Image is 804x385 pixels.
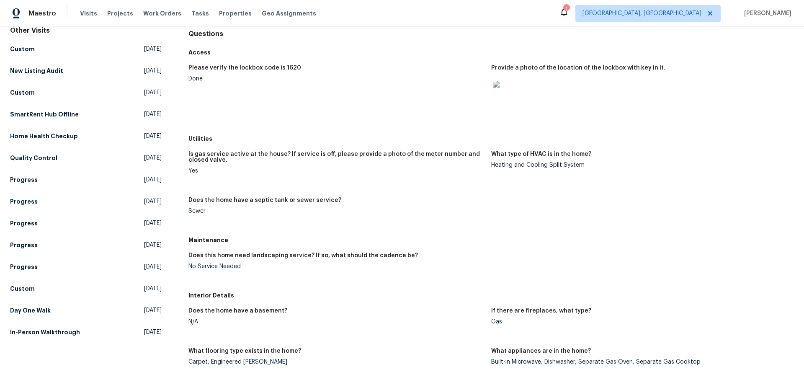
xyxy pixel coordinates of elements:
span: [PERSON_NAME] [741,9,791,18]
span: Work Orders [143,9,181,18]
a: Day One Walk[DATE] [10,303,162,318]
h5: Progress [10,176,38,184]
span: [DATE] [144,45,162,53]
div: Gas [491,319,787,325]
h5: Home Health Checkup [10,132,78,140]
span: [DATE] [144,154,162,162]
div: Yes [188,168,484,174]
h5: Progress [10,263,38,271]
h5: Interior Details [188,291,794,300]
h5: Does the home have a septic tank or sewer service? [188,197,341,203]
a: Custom[DATE] [10,281,162,296]
span: [DATE] [144,241,162,249]
a: Progress[DATE] [10,172,162,187]
span: [GEOGRAPHIC_DATA], [GEOGRAPHIC_DATA] [582,9,701,18]
div: Done [188,76,484,82]
div: Heating and Cooling Split System [491,162,787,168]
a: New Listing Audit[DATE] [10,63,162,78]
a: Progress[DATE] [10,259,162,274]
a: Progress[DATE] [10,238,162,253]
h5: Does this home need landscaping service? If so, what should the cadence be? [188,253,418,258]
h5: Maintenance [188,236,794,244]
h5: Progress [10,241,38,249]
h5: Day One Walk [10,306,51,315]
h5: Is gas service active at the house? If service is off, please provide a photo of the meter number... [188,151,484,163]
div: Other Visits [10,26,162,35]
a: SmartRent Hub Offline[DATE] [10,107,162,122]
h5: If there are fireplaces, what type? [491,308,591,314]
span: [DATE] [144,176,162,184]
h5: Utilities [188,134,794,143]
a: Custom[DATE] [10,85,162,100]
span: [DATE] [144,88,162,97]
div: Sewer [188,208,484,214]
span: [DATE] [144,219,162,227]
h5: Does the home have a basement? [188,308,287,314]
span: [DATE] [144,306,162,315]
h5: Custom [10,88,35,97]
div: Built-in Microwave, Dishwasher, Separate Gas Oven, Separate Gas Cooktop [491,359,787,365]
h4: Questions [188,30,794,38]
a: In-Person Walkthrough[DATE] [10,325,162,340]
a: Progress[DATE] [10,216,162,231]
h5: New Listing Audit [10,67,63,75]
h5: Quality Control [10,154,57,162]
h5: SmartRent Hub Offline [10,110,79,119]
span: [DATE] [144,132,162,140]
span: Maestro [28,9,56,18]
span: [DATE] [144,328,162,336]
div: Carpet, Engineered [PERSON_NAME] [188,359,484,365]
a: Quality Control[DATE] [10,150,162,165]
h5: Custom [10,284,35,293]
a: Progress[DATE] [10,194,162,209]
div: No Service Needed [188,264,484,269]
h5: Progress [10,197,38,206]
div: N/A [188,319,484,325]
span: [DATE] [144,284,162,293]
span: Geo Assignments [262,9,316,18]
h5: In-Person Walkthrough [10,328,80,336]
h5: Progress [10,219,38,227]
span: Visits [80,9,97,18]
h5: What appliances are in the home? [491,348,591,354]
h5: Please verify the lockbox code is 1620 [188,65,301,71]
a: Custom[DATE] [10,41,162,57]
span: Tasks [191,10,209,16]
h5: What type of HVAC is in the home? [491,151,591,157]
h5: What flooring type exists in the home? [188,348,301,354]
span: Projects [107,9,133,18]
h5: Provide a photo of the location of the lockbox with key in it. [491,65,665,71]
h5: Access [188,48,794,57]
span: [DATE] [144,67,162,75]
div: 1 [563,5,569,13]
span: [DATE] [144,197,162,206]
a: Home Health Checkup[DATE] [10,129,162,144]
span: Properties [219,9,252,18]
span: [DATE] [144,110,162,119]
span: [DATE] [144,263,162,271]
h5: Custom [10,45,35,53]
